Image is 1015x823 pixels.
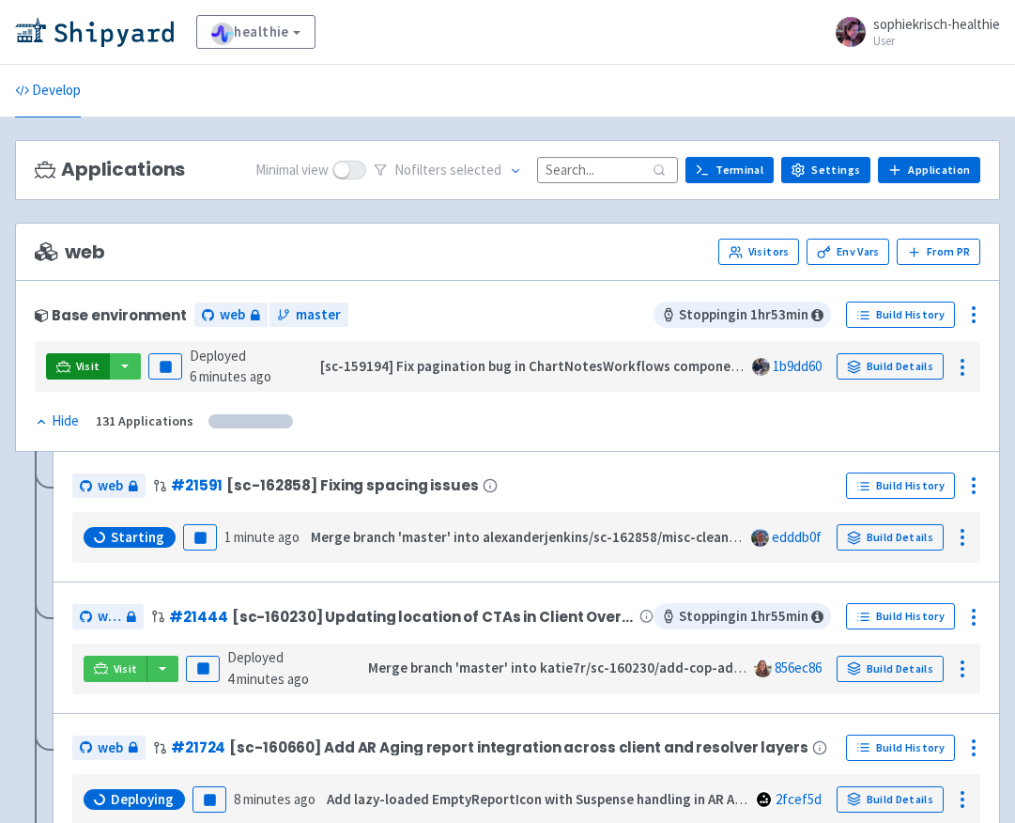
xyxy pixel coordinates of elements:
time: 8 minutes ago [234,790,315,808]
a: master [269,303,348,328]
span: [sc-160660] Add AR Aging report integration across client and resolver layers [229,739,807,755]
span: No filter s [394,160,501,181]
strong: Add lazy-loaded EmptyReportIcon with Suspense handling in AR Aging wrapper [327,790,817,808]
span: Stopping in 1 hr 53 min [654,302,831,328]
a: Build History [846,473,955,499]
a: Visit [84,656,147,682]
a: web [72,604,144,629]
img: Shipyard logo [15,17,174,47]
a: web [72,474,146,499]
div: 131 Applications [96,411,193,432]
div: Base environment [35,307,187,323]
a: Build Details [837,353,944,380]
a: Settings [781,157,870,183]
button: Hide [35,411,81,432]
a: 856ec86 [775,659,822,676]
button: Pause [186,656,220,682]
a: 1b9dd60 [773,357,822,375]
span: sophiekrisch-healthie [873,15,1000,33]
input: Search... [537,157,678,182]
a: #21444 [169,607,227,627]
button: From PR [897,239,980,265]
span: Deploying [111,790,174,809]
a: sophiekrisch-healthie User [824,17,1000,47]
span: web [98,738,123,759]
div: Hide [35,411,79,432]
a: Build History [846,735,955,761]
span: Deployed [227,648,309,688]
a: #21591 [171,475,223,495]
time: 6 minutes ago [190,367,271,385]
a: Develop [15,65,81,117]
span: Starting [111,528,164,547]
a: Build Details [837,524,944,551]
span: Stopping in 1 hr 55 min [654,603,831,629]
button: Pause [148,353,182,380]
a: healthie [196,15,315,49]
span: Deployed [190,347,271,386]
span: Visit [114,661,138,676]
span: Visit [76,359,100,374]
a: Build History [846,302,955,328]
span: web [98,606,121,628]
a: Env Vars [807,239,889,265]
a: Build Details [837,786,944,813]
strong: Merge branch 'master' into alexanderjenkins/sc-162858/misc-cleanup-ticket [311,528,788,546]
button: Pause [183,524,217,551]
span: [sc-160230] Updating location of CTAs in Client Overview [232,609,636,625]
a: web [194,303,268,328]
a: edddb0f [772,528,822,546]
strong: [sc-159194] Fix pagination bug in ChartNotesWorkflows component (#21742) [320,357,803,375]
span: selected [450,161,501,179]
span: [sc-162858] Fixing spacing issues [226,477,478,493]
button: Pause [192,786,226,813]
a: Visitors [718,239,799,265]
a: web [72,736,146,761]
strong: Merge branch 'master' into katie7r/sc-160230/add-cop-add-ctas [368,659,775,676]
a: #21724 [171,738,225,757]
a: 2fcef5d [776,790,822,808]
time: 4 minutes ago [227,670,309,688]
a: Visit [46,353,110,380]
small: User [873,35,1000,47]
h3: Applications [35,159,185,180]
a: Terminal [685,157,774,183]
a: Build Details [837,656,944,682]
a: Application [878,157,980,183]
span: web [220,304,245,326]
time: 1 minute ago [224,528,300,546]
span: Minimal view [255,160,329,181]
span: master [296,304,341,326]
a: Build History [846,603,955,629]
span: web [98,475,123,497]
span: web [35,241,104,263]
